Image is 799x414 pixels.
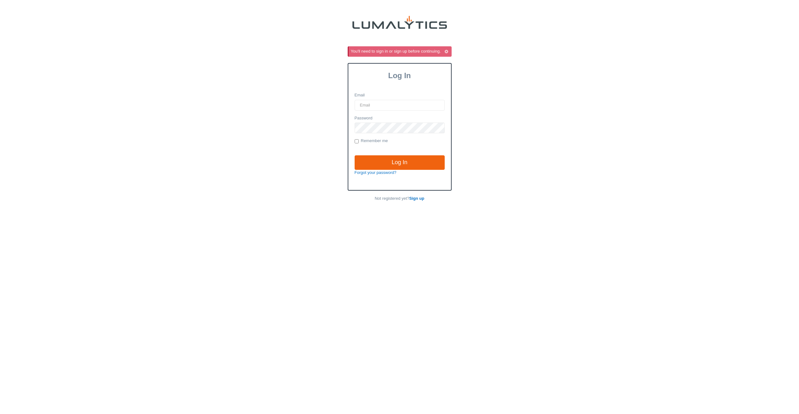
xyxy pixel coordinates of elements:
[348,71,451,80] h3: Log In
[351,49,450,55] div: You'll need to sign in or sign up before continuing.
[355,115,373,121] label: Password
[355,100,445,111] input: Email
[355,139,359,143] input: Remember me
[352,16,447,29] img: lumalytics-black-e9b537c871f77d9ce8d3a6940f85695cd68c596e3f819dc492052d1098752254.png
[355,138,388,144] label: Remember me
[355,170,397,175] a: Forgot your password?
[355,155,445,170] input: Log In
[348,196,452,202] p: Not registered yet?
[355,92,365,98] label: Email
[409,196,425,201] a: Sign up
